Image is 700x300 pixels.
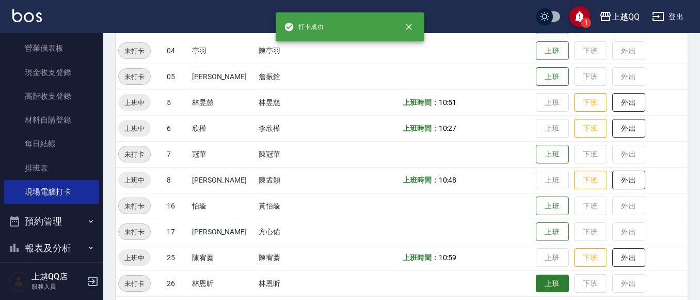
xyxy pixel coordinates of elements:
button: 下班 [574,93,607,112]
button: 上越QQ [595,6,644,27]
button: 上班 [536,222,569,242]
a: 排班表 [4,156,99,180]
span: 打卡成功 [284,22,323,32]
td: 04 [164,38,189,64]
td: 怡璇 [189,193,256,219]
a: 高階收支登錄 [4,84,99,108]
td: [PERSON_NAME] [189,64,256,89]
a: 每日結帳 [4,132,99,156]
td: 6 [164,115,189,141]
td: 陳宥蓁 [189,245,256,271]
td: 16 [164,193,189,219]
span: 10:51 [439,98,457,107]
td: 林恩昕 [189,271,256,296]
button: 外出 [612,93,645,112]
button: 上班 [536,275,569,293]
td: 7 [164,141,189,167]
td: 欣樺 [189,115,256,141]
b: 上班時間： [403,253,439,262]
td: [PERSON_NAME] [189,167,256,193]
td: 亭羽 [189,38,256,64]
td: 林昱慈 [189,89,256,115]
a: 營業儀表板 [4,36,99,60]
span: 1 [581,18,591,28]
td: 05 [164,64,189,89]
span: 未打卡 [119,227,150,237]
p: 服務人員 [31,282,84,291]
button: 外出 [612,171,645,190]
span: 10:48 [439,176,457,184]
b: 上班時間： [403,124,439,132]
a: 材料自購登錄 [4,108,99,132]
td: 詹振銓 [256,64,333,89]
button: 下班 [574,248,607,267]
td: 陳宥蓁 [256,245,333,271]
b: 上班時間： [403,98,439,107]
td: 林昱慈 [256,89,333,115]
td: 26 [164,271,189,296]
b: 上班時間： [403,176,439,184]
span: 10:59 [439,253,457,262]
div: 上越QQ [612,10,640,23]
button: 上班 [536,197,569,216]
td: 方心佑 [256,219,333,245]
span: 未打卡 [119,46,150,56]
span: 未打卡 [119,71,150,82]
button: 預約管理 [4,208,99,235]
span: 上班中 [118,123,151,134]
a: 現金收支登錄 [4,61,99,84]
button: 客戶管理 [4,261,99,288]
button: 外出 [612,248,645,267]
img: Logo [12,9,42,22]
img: Person [8,271,29,292]
td: 5 [164,89,189,115]
td: 陳冠華 [256,141,333,167]
span: 未打卡 [119,278,150,289]
button: close [397,16,420,38]
button: 上班 [536,41,569,61]
td: 陳亭羽 [256,38,333,64]
td: [PERSON_NAME] [189,219,256,245]
a: 現場電腦打卡 [4,180,99,204]
td: 林恩昕 [256,271,333,296]
span: 未打卡 [119,201,150,212]
button: 下班 [574,171,607,190]
span: 上班中 [118,97,151,108]
span: 上班中 [118,175,151,186]
td: 陳孟穎 [256,167,333,193]
span: 10:27 [439,124,457,132]
button: 外出 [612,119,645,138]
button: 上班 [536,145,569,164]
span: 未打卡 [119,149,150,160]
span: 上班中 [118,252,151,263]
td: 黃怡璇 [256,193,333,219]
button: 登出 [648,7,688,26]
button: 報表及分析 [4,235,99,262]
td: 17 [164,219,189,245]
td: 8 [164,167,189,193]
button: save [569,6,590,27]
h5: 上越QQ店 [31,272,84,282]
td: 李欣樺 [256,115,333,141]
button: 下班 [574,119,607,138]
button: 上班 [536,67,569,86]
td: 冠華 [189,141,256,167]
td: 25 [164,245,189,271]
